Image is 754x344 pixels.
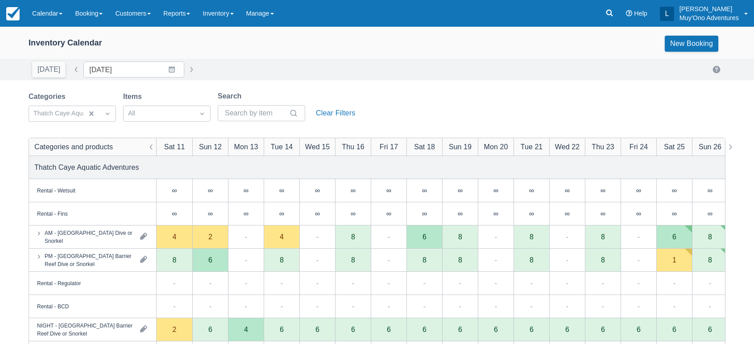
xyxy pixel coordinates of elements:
div: ∞ [692,202,728,225]
div: Categories and products [34,141,113,152]
div: ∞ [192,179,228,202]
div: - [530,278,533,288]
div: - [638,278,640,288]
div: Sat 11 [164,141,185,152]
div: ∞ [299,202,335,225]
div: ∞ [335,202,371,225]
div: - [316,301,319,311]
div: ∞ [208,187,213,194]
div: 8 [351,233,355,240]
div: - [423,301,426,311]
div: - [281,278,283,288]
div: Sat 18 [414,141,435,152]
div: Fri 24 [630,141,648,152]
i: Help [626,10,632,16]
div: ∞ [157,202,192,225]
div: - [388,231,390,242]
div: Rental - Fins [37,209,68,217]
div: 6 [280,326,284,333]
div: 6 [442,318,478,341]
div: - [281,301,283,311]
div: 2 [173,326,177,333]
div: 8 [458,256,462,263]
div: - [245,231,247,242]
div: ∞ [549,179,585,202]
div: 6 [208,326,212,333]
p: [PERSON_NAME] [679,4,739,13]
div: 6 [514,318,549,341]
div: ∞ [585,202,621,225]
div: Rental - Regulator [37,279,81,287]
div: ∞ [529,187,534,194]
div: ∞ [458,210,463,217]
div: ∞ [636,210,641,217]
div: 4 [228,318,264,341]
div: Sun 19 [449,141,472,152]
div: - [495,301,497,311]
div: ∞ [208,210,213,217]
div: 6 [335,318,371,341]
div: 6 [423,233,427,240]
div: - [388,278,390,288]
img: checkfront-main-nav-mini-logo.png [6,7,20,20]
div: Sun 26 [699,141,721,152]
div: 6 [406,318,442,341]
div: 6 [692,318,728,341]
div: 6 [387,326,391,333]
div: - [209,278,211,288]
div: 6 [637,326,641,333]
div: ∞ [708,187,713,194]
div: 6 [423,326,427,333]
div: Thatch Caye Aquatic Adventures [34,162,139,172]
div: 1 [672,256,676,263]
div: 8 [530,233,534,240]
div: 8 [708,256,712,263]
div: ∞ [601,210,605,217]
div: 6 [315,326,319,333]
div: ∞ [514,179,549,202]
div: - [209,301,211,311]
div: - [602,278,604,288]
div: - [495,278,497,288]
div: - [459,278,461,288]
div: ∞ [228,179,264,202]
div: ∞ [335,179,371,202]
div: - [673,301,675,311]
div: - [388,301,390,311]
div: 6 [208,256,212,263]
div: PM - [GEOGRAPHIC_DATA] Barrier Reef Dive or Snorkel [45,252,133,268]
div: - [530,301,533,311]
div: ∞ [442,179,478,202]
div: ∞ [458,187,463,194]
div: ∞ [514,202,549,225]
div: NIGHT - [GEOGRAPHIC_DATA] Barrier Reef Dive or Snorkel [37,321,133,337]
div: - [245,301,247,311]
span: Dropdown icon [103,109,112,118]
div: Tue 21 [521,141,543,152]
div: - [173,301,175,311]
div: 6 [192,318,228,341]
div: 8 [601,233,605,240]
div: Thu 23 [592,141,614,152]
div: - [352,278,354,288]
div: 8 [530,256,534,263]
div: - [316,231,319,242]
div: ∞ [371,202,406,225]
div: ∞ [264,202,299,225]
div: - [638,231,640,242]
div: ∞ [244,210,249,217]
div: - [566,254,568,265]
div: 8 [351,256,355,263]
div: - [566,301,568,311]
div: ∞ [315,210,320,217]
span: Dropdown icon [198,109,207,118]
div: ∞ [422,187,427,194]
div: 6 [585,318,621,341]
div: ∞ [636,187,641,194]
div: 4 [244,326,248,333]
div: - [316,254,319,265]
div: 6 [656,318,692,341]
div: ∞ [656,202,692,225]
div: ∞ [172,187,177,194]
div: 6 [264,318,299,341]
